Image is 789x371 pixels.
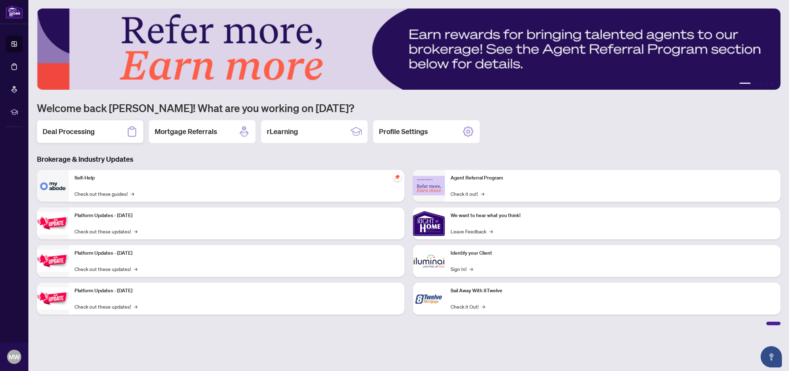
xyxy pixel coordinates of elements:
[37,170,69,202] img: Self-Help
[75,190,134,198] a: Check out these guides!→
[9,352,20,362] span: MW
[771,83,773,85] button: 5
[489,227,493,235] span: →
[131,190,134,198] span: →
[75,265,137,273] a: Check out these updates!→
[37,154,780,164] h3: Brokerage & Industry Updates
[761,346,782,367] button: Open asap
[451,303,485,310] a: Check it Out!→
[75,303,137,310] a: Check out these updates!→
[43,127,95,137] h2: Deal Processing
[451,190,484,198] a: Check it out!→
[75,227,137,235] a: Check out these updates!→
[451,249,775,257] p: Identify your Client
[759,83,762,85] button: 3
[155,127,217,137] h2: Mortgage Referrals
[393,173,402,181] span: pushpin
[739,83,751,85] button: 1
[451,265,473,273] a: Sign In!→
[75,249,399,257] p: Platform Updates - [DATE]
[134,303,137,310] span: →
[37,250,69,272] img: Platform Updates - July 8, 2025
[754,83,756,85] button: 2
[75,212,399,220] p: Platform Updates - [DATE]
[379,127,428,137] h2: Profile Settings
[413,207,445,239] img: We want to hear what you think!
[267,127,298,137] h2: rLearning
[451,174,775,182] p: Agent Referral Program
[75,287,399,295] p: Platform Updates - [DATE]
[37,9,780,90] img: Slide 0
[6,5,23,18] img: logo
[37,212,69,234] img: Platform Updates - July 21, 2025
[413,283,445,315] img: Sail Away With 8Twelve
[481,190,484,198] span: →
[451,287,775,295] p: Sail Away With 8Twelve
[413,176,445,195] img: Agent Referral Program
[451,212,775,220] p: We want to hear what you think!
[413,245,445,277] img: Identify your Client
[765,83,768,85] button: 4
[481,303,485,310] span: →
[134,227,137,235] span: →
[451,227,493,235] a: Leave Feedback→
[37,287,69,310] img: Platform Updates - June 23, 2025
[37,101,780,115] h1: Welcome back [PERSON_NAME]! What are you working on [DATE]?
[469,265,473,273] span: →
[75,174,399,182] p: Self-Help
[134,265,137,273] span: →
